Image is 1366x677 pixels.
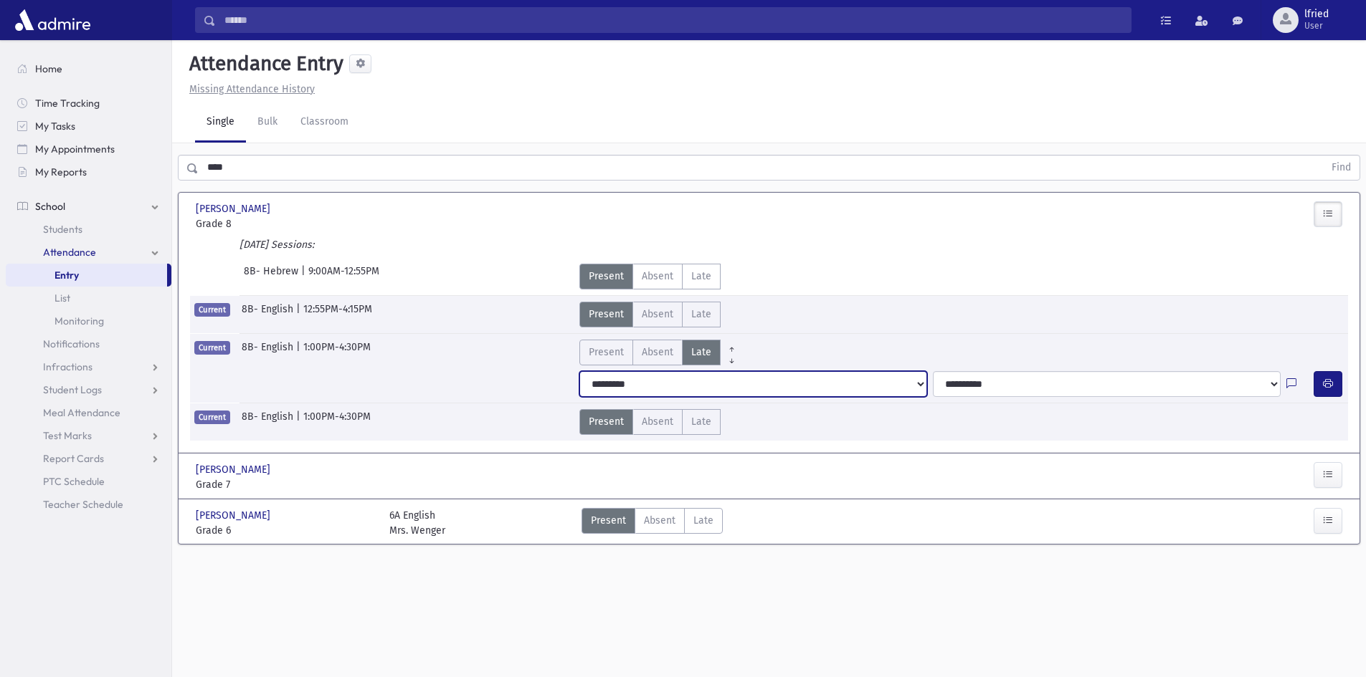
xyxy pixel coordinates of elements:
span: lfried [1304,9,1329,20]
span: Absent [644,513,675,528]
div: AttTypes [579,302,721,327]
a: Single [195,102,246,143]
a: Home [6,57,171,80]
span: Absent [642,269,673,284]
a: Missing Attendance History [184,83,315,95]
span: Late [693,513,713,528]
span: 8B- English [242,409,296,435]
a: Monitoring [6,309,171,332]
span: Grade 6 [196,523,375,538]
span: Present [589,414,624,429]
a: Time Tracking [6,92,171,115]
a: Student Logs [6,378,171,401]
span: Grade 8 [196,216,375,231]
a: Report Cards [6,447,171,470]
button: Find [1323,155,1360,180]
span: Absent [642,414,673,429]
span: Report Cards [43,452,104,465]
span: Monitoring [54,315,104,327]
span: User [1304,20,1329,32]
span: Notifications [43,337,100,350]
span: Late [691,269,711,284]
div: AttTypes [579,409,721,435]
div: AttTypes [579,340,743,365]
span: 1:00PM-4:30PM [303,409,371,435]
span: Current [194,410,230,424]
span: Home [35,62,62,75]
span: Time Tracking [35,97,100,110]
span: Grade 7 [196,477,375,492]
span: Present [591,513,626,528]
span: Current [194,303,230,317]
span: PTC Schedule [43,475,105,488]
span: [PERSON_NAME] [196,508,273,523]
span: My Reports [35,165,87,178]
span: 1:00PM-4:30PM [303,340,371,365]
span: Present [589,269,624,284]
span: Meal Attendance [43,406,120,419]
a: Attendance [6,241,171,264]
div: AttTypes [582,508,723,538]
span: Student Logs [43,383,102,396]
span: [PERSON_NAME] [196,462,273,477]
a: Test Marks [6,424,171,447]
span: Teacher Schedule [43,498,123,511]
a: PTC Schedule [6,470,171,493]
a: Infractions [6,355,171,378]
span: School [35,200,65,213]
span: 12:55PM-4:15PM [303,302,372,327]
a: My Tasks [6,115,171,138]
span: 8B- English [242,340,296,365]
div: 6A English Mrs. Wenger [389,508,445,538]
a: Students [6,218,171,241]
a: School [6,195,171,218]
span: Late [691,345,711,360]
i: [DATE] Sessions: [239,239,314,251]
span: Entry [54,269,79,282]
span: 8B- Hebrew [244,264,301,289]
span: 8B- English [242,302,296,327]
a: Notifications [6,332,171,355]
span: Test Marks [43,429,92,442]
input: Search [216,7,1131,33]
a: All Later [721,351,743,362]
a: My Reports [6,160,171,183]
span: | [296,409,303,435]
span: Students [43,223,82,236]
span: 9:00AM-12:55PM [308,264,379,289]
a: Meal Attendance [6,401,171,424]
u: Missing Attendance History [189,83,315,95]
span: Present [589,307,624,322]
span: [PERSON_NAME] [196,201,273,216]
span: My Tasks [35,120,75,133]
span: Late [691,307,711,322]
span: My Appointments [35,143,115,155]
a: My Appointments [6,138,171,160]
span: Absent [642,307,673,322]
a: Entry [6,264,167,287]
img: AdmirePro [11,6,94,34]
a: All Prior [721,340,743,351]
span: Absent [642,345,673,360]
span: Late [691,414,711,429]
a: Bulk [246,102,289,143]
a: List [6,287,171,309]
span: List [54,292,70,304]
span: Present [589,345,624,360]
span: Current [194,341,230,355]
span: | [296,302,303,327]
a: Classroom [289,102,360,143]
div: AttTypes [579,264,721,289]
h5: Attendance Entry [184,52,343,76]
span: | [296,340,303,365]
span: Infractions [43,360,93,373]
span: | [301,264,308,289]
span: Attendance [43,246,96,259]
a: Teacher Schedule [6,493,171,516]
